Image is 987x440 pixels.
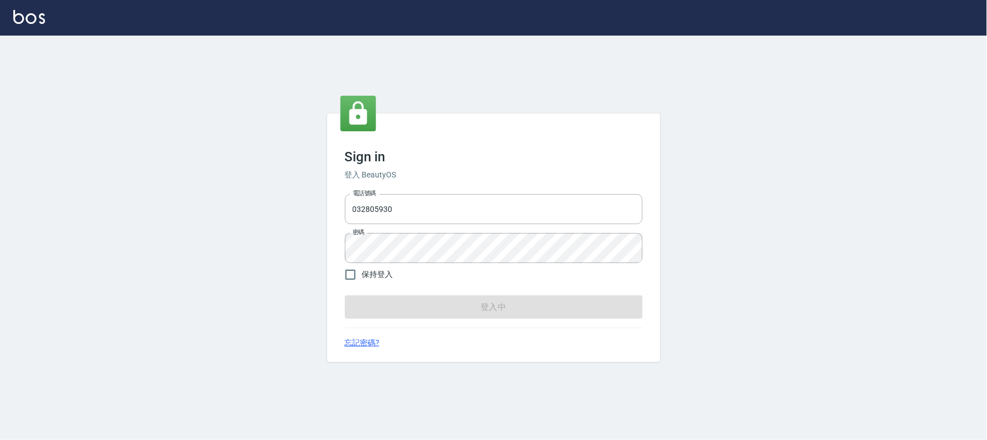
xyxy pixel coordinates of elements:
[345,169,643,181] h6: 登入 BeautyOS
[345,149,643,165] h3: Sign in
[345,337,380,349] a: 忘記密碼?
[362,269,393,280] span: 保持登入
[13,10,45,24] img: Logo
[353,189,376,197] label: 電話號碼
[353,228,364,236] label: 密碼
